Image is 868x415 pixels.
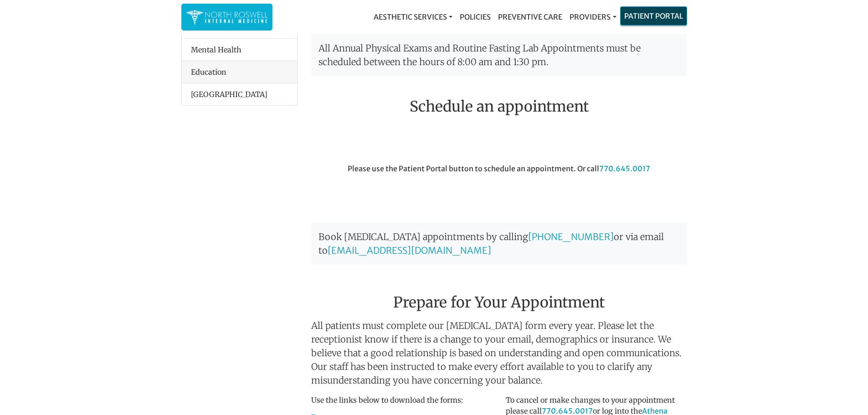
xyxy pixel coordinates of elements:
[328,245,491,256] a: [EMAIL_ADDRESS][DOMAIN_NAME]
[304,163,694,214] div: Please use the Patient Portal button to schedule an appointment. Or call
[311,223,687,265] p: Book [MEDICAL_DATA] appointments by calling or via email to
[566,8,620,26] a: Providers
[456,8,494,26] a: Policies
[182,83,297,105] li: [GEOGRAPHIC_DATA]
[182,38,297,61] li: Mental Health
[494,8,566,26] a: Preventive Care
[311,34,687,76] p: All Annual Physical Exams and Routine Fasting Lab Appointments must be scheduled between the hour...
[621,7,687,25] a: Patient Portal
[311,98,687,115] h2: Schedule an appointment
[370,8,456,26] a: Aesthetic Services
[311,395,493,405] p: Use the links below to download the forms:
[599,164,650,173] a: 770.645.0017
[182,61,297,83] div: Education
[186,8,268,26] img: North Roswell Internal Medicine
[311,319,687,387] p: All patients must complete our [MEDICAL_DATA] form every year. Please let the receptionist know i...
[311,272,687,315] h2: Prepare for Your Appointment
[528,231,614,242] a: [PHONE_NUMBER]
